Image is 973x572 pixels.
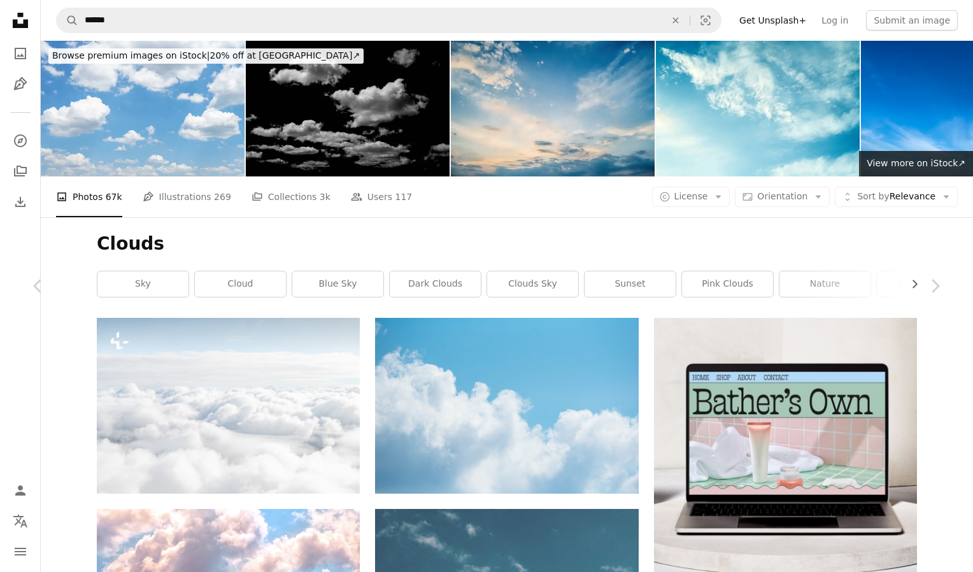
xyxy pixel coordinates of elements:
a: Explore [8,128,33,154]
a: Collections [8,159,33,184]
span: 20% off at [GEOGRAPHIC_DATA] ↗ [52,50,360,61]
a: dark clouds [390,271,481,297]
span: 269 [214,190,231,204]
a: Photos [8,41,33,66]
a: a view of the clouds from an airplane [97,399,360,411]
a: sky [97,271,188,297]
img: Clouds in the sky [656,41,860,176]
span: Orientation [757,191,807,201]
a: Log in [814,10,856,31]
a: Users 117 [351,176,412,217]
a: View more on iStock↗ [859,151,973,176]
img: Copy space summer blue sky and white clouds abstract background [41,41,245,176]
button: Clear [662,8,690,32]
button: Search Unsplash [57,8,78,32]
button: Visual search [690,8,721,32]
a: Log in / Sign up [8,478,33,503]
a: pink clouds [682,271,773,297]
a: sunset [585,271,676,297]
button: Menu [8,539,33,564]
button: Language [8,508,33,534]
span: Relevance [857,190,935,203]
a: cloudy sky [877,271,968,297]
a: Collections 3k [252,176,330,217]
a: nature [779,271,870,297]
img: Sunset sky [451,41,655,176]
img: Real clouds and sky hi-res texture for designers for retouch brush editing and screen layer blend... [246,41,450,176]
a: Browse premium images on iStock|20% off at [GEOGRAPHIC_DATA]↗ [41,41,371,71]
form: Find visuals sitewide [56,8,721,33]
h1: Clouds [97,232,917,255]
a: Illustrations 269 [143,176,231,217]
span: Browse premium images on iStock | [52,50,210,61]
a: clouds during daytime [375,400,638,411]
a: clouds sky [487,271,578,297]
button: License [652,187,730,207]
a: Download History [8,189,33,215]
a: Get Unsplash+ [732,10,814,31]
button: Submit an image [866,10,958,31]
img: a view of the clouds from an airplane [97,318,360,493]
a: cloud [195,271,286,297]
span: View more on iStock ↗ [867,158,965,168]
span: License [674,191,708,201]
button: Sort byRelevance [835,187,958,207]
span: Sort by [857,191,889,201]
a: Next [897,225,973,347]
span: 3k [320,190,330,204]
a: blue sky [292,271,383,297]
button: Orientation [735,187,830,207]
span: 117 [395,190,413,204]
img: clouds during daytime [375,318,638,494]
a: Illustrations [8,71,33,97]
